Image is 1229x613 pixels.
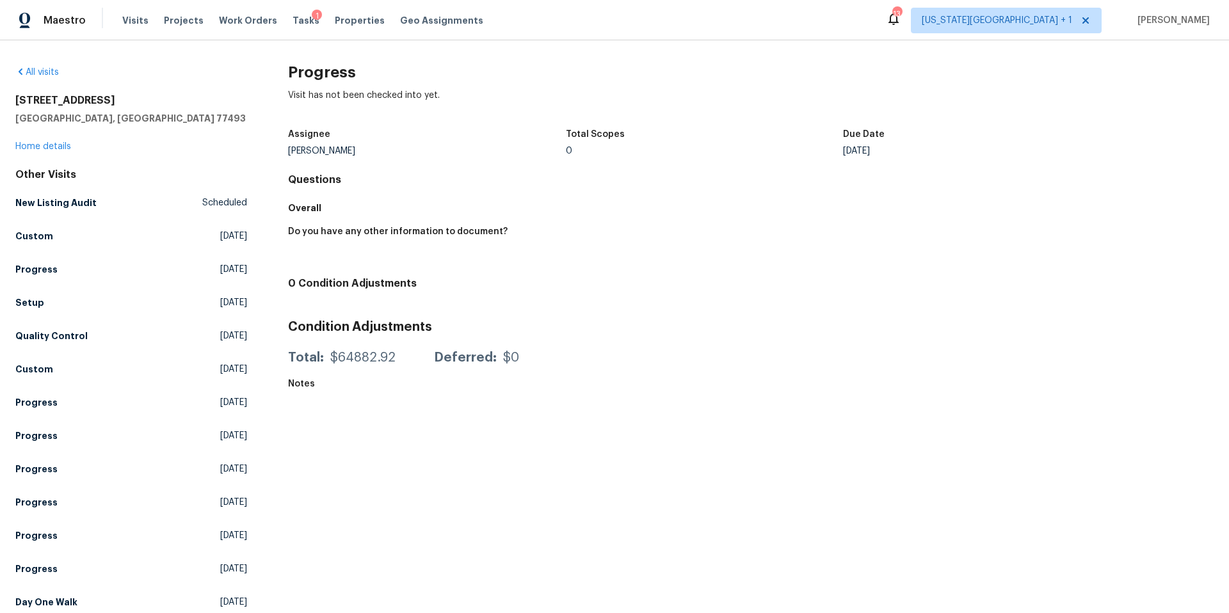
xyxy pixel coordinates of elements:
[219,14,277,27] span: Work Orders
[15,424,247,447] a: Progress[DATE]
[15,191,247,214] a: New Listing AuditScheduled
[220,296,247,309] span: [DATE]
[220,596,247,609] span: [DATE]
[892,8,901,20] div: 13
[220,330,247,342] span: [DATE]
[15,258,247,281] a: Progress[DATE]
[288,202,1214,214] h5: Overall
[330,351,396,364] div: $64882.92
[220,496,247,509] span: [DATE]
[122,14,149,27] span: Visits
[15,391,247,414] a: Progress[DATE]
[312,10,322,22] div: 1
[843,130,885,139] h5: Due Date
[15,491,247,514] a: Progress[DATE]
[15,324,247,347] a: Quality Control[DATE]
[220,363,247,376] span: [DATE]
[220,230,247,243] span: [DATE]
[220,263,247,276] span: [DATE]
[15,458,247,481] a: Progress[DATE]
[335,14,385,27] span: Properties
[288,66,1214,79] h2: Progress
[15,358,247,381] a: Custom[DATE]
[220,429,247,442] span: [DATE]
[15,463,58,475] h5: Progress
[15,196,97,209] h5: New Listing Audit
[15,94,247,107] h2: [STREET_ADDRESS]
[220,463,247,475] span: [DATE]
[15,529,58,542] h5: Progress
[15,263,58,276] h5: Progress
[434,351,497,364] div: Deferred:
[288,130,330,139] h5: Assignee
[15,230,53,243] h5: Custom
[1132,14,1210,27] span: [PERSON_NAME]
[293,16,319,25] span: Tasks
[288,277,1214,290] h4: 0 Condition Adjustments
[15,142,71,151] a: Home details
[164,14,204,27] span: Projects
[566,130,625,139] h5: Total Scopes
[15,596,77,609] h5: Day One Walk
[15,112,247,125] h5: [GEOGRAPHIC_DATA], [GEOGRAPHIC_DATA] 77493
[15,296,44,309] h5: Setup
[15,68,59,77] a: All visits
[288,173,1214,186] h4: Questions
[15,291,247,314] a: Setup[DATE]
[15,496,58,509] h5: Progress
[44,14,86,27] span: Maestro
[15,524,247,547] a: Progress[DATE]
[15,562,58,575] h5: Progress
[220,396,247,409] span: [DATE]
[15,168,247,181] div: Other Visits
[288,321,1214,333] h3: Condition Adjustments
[15,429,58,442] h5: Progress
[400,14,483,27] span: Geo Assignments
[922,14,1072,27] span: [US_STATE][GEOGRAPHIC_DATA] + 1
[220,529,247,542] span: [DATE]
[288,379,315,388] h5: Notes
[15,557,247,580] a: Progress[DATE]
[15,225,247,248] a: Custom[DATE]
[288,89,1214,122] div: Visit has not been checked into yet.
[15,330,88,342] h5: Quality Control
[566,147,844,155] div: 0
[220,562,247,575] span: [DATE]
[202,196,247,209] span: Scheduled
[288,147,566,155] div: [PERSON_NAME]
[288,227,508,236] h5: Do you have any other information to document?
[15,363,53,376] h5: Custom
[288,351,324,364] div: Total:
[843,147,1121,155] div: [DATE]
[503,351,519,364] div: $0
[15,396,58,409] h5: Progress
